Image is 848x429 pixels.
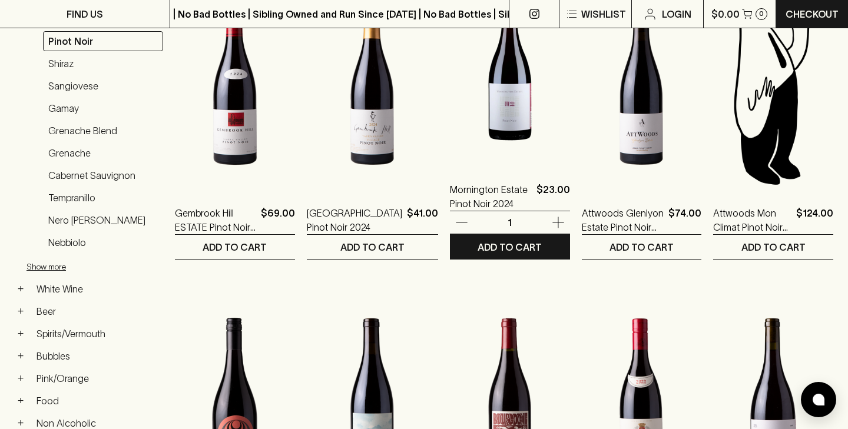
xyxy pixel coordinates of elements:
[15,395,26,407] button: +
[67,7,103,21] p: FIND US
[713,206,791,234] a: Attwoods Mon Climat Pinot Noir 2023
[43,143,163,163] a: Grenache
[43,76,163,96] a: Sangiovese
[713,235,833,259] button: ADD TO CART
[668,206,701,234] p: $74.00
[536,182,570,211] p: $23.00
[15,328,26,340] button: +
[15,350,26,362] button: +
[759,11,764,17] p: 0
[26,255,181,279] button: Show more
[203,240,267,254] p: ADD TO CART
[31,324,163,344] a: Spirits/Vermouth
[307,206,402,234] a: [GEOGRAPHIC_DATA] Pinot Noir 2024
[340,240,405,254] p: ADD TO CART
[43,210,163,230] a: Nero [PERSON_NAME]
[43,232,163,252] a: Nebbiolo
[175,206,256,234] a: Gembrook Hill ESTATE Pinot Noir 2024
[813,394,824,405] img: bubble-icon
[175,235,295,259] button: ADD TO CART
[796,206,833,234] p: $124.00
[31,301,163,321] a: Beer
[43,54,163,74] a: Shiraz
[43,188,163,208] a: Tempranillo
[582,206,664,234] a: Attwoods Glenlyon Estate Pinot Noir 2022
[261,206,295,234] p: $69.00
[582,235,702,259] button: ADD TO CART
[15,373,26,384] button: +
[43,165,163,185] a: Cabernet Sauvignon
[43,31,163,51] a: Pinot Noir
[15,283,26,295] button: +
[496,216,524,229] p: 1
[31,346,163,366] a: Bubbles
[786,7,839,21] p: Checkout
[450,235,570,259] button: ADD TO CART
[43,121,163,141] a: Grenache Blend
[307,235,438,259] button: ADD TO CART
[478,240,542,254] p: ADD TO CART
[31,279,163,299] a: White Wine
[31,368,163,388] a: Pink/Orange
[43,98,163,118] a: Gamay
[15,417,26,429] button: +
[581,7,626,21] p: Wishlist
[711,7,740,21] p: $0.00
[31,391,163,411] a: Food
[407,206,438,234] p: $41.00
[450,182,532,211] a: Mornington Estate Pinot Noir 2024
[609,240,674,254] p: ADD TO CART
[15,305,26,317] button: +
[662,7,691,21] p: Login
[741,240,806,254] p: ADD TO CART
